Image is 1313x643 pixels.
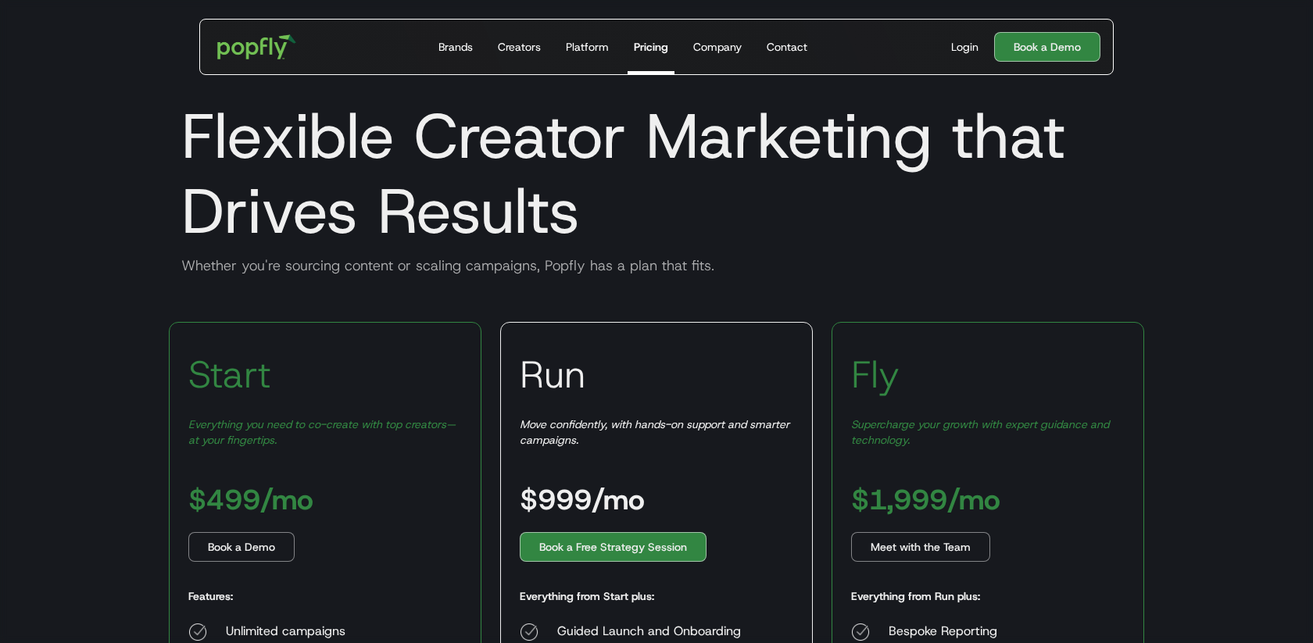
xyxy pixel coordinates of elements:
div: Contact [767,39,807,55]
div: Pricing [634,39,668,55]
a: Book a Demo [188,532,295,562]
em: Supercharge your growth with expert guidance and technology. [851,417,1109,447]
a: home [206,23,307,70]
h3: Run [520,351,585,398]
h3: $1,999/mo [851,485,1000,513]
div: Platform [566,39,609,55]
a: Creators [492,20,547,74]
div: Creators [498,39,541,55]
div: Guided Launch and Onboarding [557,623,772,641]
a: Pricing [628,20,674,74]
div: Brands [438,39,473,55]
h5: Everything from Start plus: [520,588,654,604]
a: Book a Demo [994,32,1100,62]
div: Meet with the Team [871,539,971,555]
h3: Fly [851,351,900,398]
a: Platform [560,20,615,74]
em: Everything you need to co-create with top creators—at your fingertips. [188,417,456,447]
div: Book a Free Strategy Session [539,539,687,555]
div: Unlimited campaigns [226,623,368,641]
div: Whether you're sourcing content or scaling campaigns, Popfly has a plan that fits. [169,256,1144,275]
h3: $999/mo [520,485,645,513]
a: Brands [432,20,479,74]
div: Book a Demo [208,539,275,555]
h3: Start [188,351,271,398]
a: Company [687,20,748,74]
h3: $499/mo [188,485,313,513]
a: Contact [760,20,814,74]
div: Company [693,39,742,55]
div: Bespoke Reporting [889,623,1125,641]
em: Move confidently, with hands-on support and smarter campaigns. [520,417,789,447]
div: Login [951,39,978,55]
h1: Flexible Creator Marketing that Drives Results [169,98,1144,248]
h5: Everything from Run plus: [851,588,980,604]
a: Book a Free Strategy Session [520,532,707,562]
a: Login [945,39,985,55]
h5: Features: [188,588,233,604]
a: Meet with the Team [851,532,990,562]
